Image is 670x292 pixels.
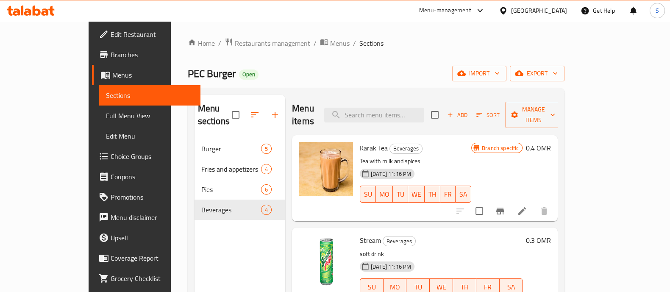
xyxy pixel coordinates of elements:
button: Sort [474,108,502,122]
div: Beverages [383,236,416,246]
li: / [314,38,317,48]
a: Menus [92,65,200,85]
span: [DATE] 11:16 PM [367,170,414,178]
span: [DATE] 11:16 PM [367,263,414,271]
a: Grocery Checklist [92,268,200,289]
div: Open [239,70,259,80]
span: 4 [261,206,271,214]
span: SA [459,188,468,200]
a: Promotions [92,187,200,207]
span: Add [446,110,469,120]
span: Sort [476,110,500,120]
span: Edit Menu [106,131,194,141]
div: items [261,205,272,215]
button: Branch-specific-item [490,201,510,221]
button: MO [376,186,393,203]
span: Add item [444,108,471,122]
a: Edit menu item [517,206,527,216]
span: Choice Groups [111,151,194,161]
a: Edit Restaurant [92,24,200,44]
div: Menu-management [419,6,471,16]
span: Full Menu View [106,111,194,121]
span: Menu disclaimer [111,212,194,222]
span: Fries and appetizers [201,164,261,174]
input: search [324,108,424,122]
span: Sort items [471,108,505,122]
a: Edit Menu [99,126,200,146]
button: SU [360,186,376,203]
a: Coverage Report [92,248,200,268]
h2: Menu sections [198,102,232,128]
p: soft drink [360,249,523,259]
li: / [218,38,221,48]
span: TU [396,188,405,200]
span: 4 [261,165,271,173]
span: Open [239,71,259,78]
span: Burger [201,144,261,154]
button: import [452,66,506,81]
img: Karak Tea [299,142,353,196]
span: FR [444,188,453,200]
span: Stream [360,234,381,247]
a: Coupons [92,167,200,187]
button: Add [444,108,471,122]
div: Pies6 [195,179,285,200]
button: delete [534,201,554,221]
span: Restaurants management [235,38,310,48]
div: Burger5 [195,139,285,159]
span: TH [428,188,437,200]
span: Branch specific [478,144,522,152]
div: [GEOGRAPHIC_DATA] [511,6,567,15]
span: Sections [106,90,194,100]
span: Menus [330,38,350,48]
div: Fries and appetizers4 [195,159,285,179]
div: items [261,144,272,154]
button: WE [408,186,425,203]
span: 5 [261,145,271,153]
span: Upsell [111,233,194,243]
a: Home [188,38,215,48]
span: Coverage Report [111,253,194,263]
p: Tea with milk and spices [360,156,471,167]
span: S [656,6,659,15]
div: items [261,184,272,195]
nav: breadcrumb [188,38,565,49]
h2: Menu items [292,102,314,128]
span: Pies [201,184,261,195]
span: Select all sections [227,106,245,124]
a: Menu disclaimer [92,207,200,228]
span: Manage items [512,104,555,125]
span: Edit Restaurant [111,29,194,39]
a: Full Menu View [99,106,200,126]
h6: 0.3 OMR [526,234,551,246]
span: export [517,68,558,79]
nav: Menu sections [195,135,285,223]
span: Promotions [111,192,194,202]
button: Manage items [505,102,562,128]
a: Branches [92,44,200,65]
button: Add section [265,105,285,125]
button: export [510,66,564,81]
span: Coupons [111,172,194,182]
img: Stream [299,234,353,289]
span: WE [411,188,421,200]
div: items [261,164,272,174]
a: Choice Groups [92,146,200,167]
span: Menus [112,70,194,80]
button: SA [456,186,471,203]
span: Beverages [201,205,261,215]
span: Select to update [470,202,488,220]
span: Beverages [390,144,422,153]
span: Sort sections [245,105,265,125]
span: import [459,68,500,79]
div: Beverages4 [195,200,285,220]
button: TU [393,186,409,203]
a: Sections [99,85,200,106]
span: 6 [261,186,271,194]
a: Restaurants management [225,38,310,49]
a: Upsell [92,228,200,248]
span: Branches [111,50,194,60]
